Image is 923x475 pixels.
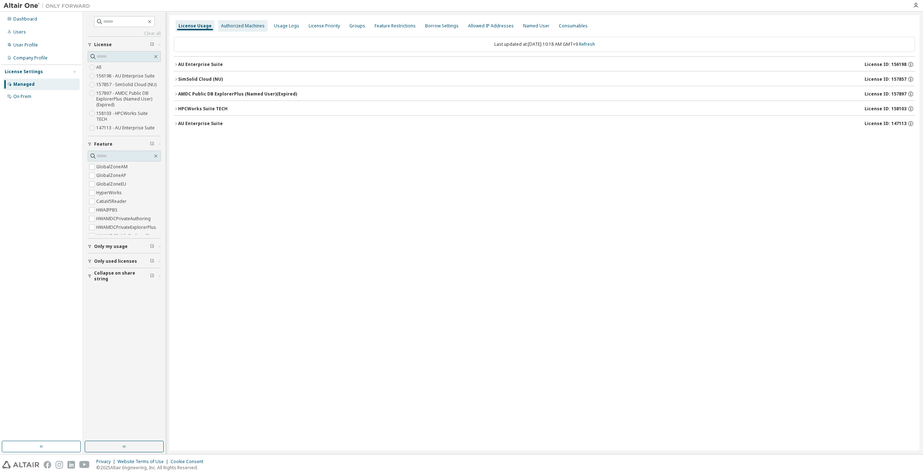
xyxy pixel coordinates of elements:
div: Authorized Machines [221,23,265,29]
span: Only my usage [94,244,128,249]
span: License ID: 156198 [865,62,906,67]
button: SimSolid Cloud (NU)License ID: 157857 [174,71,915,87]
button: Only my usage [88,239,161,254]
div: SimSolid Cloud (NU) [178,76,223,82]
button: AMDC Public DB ExplorerPlus (Named User)(Expired)License ID: 157897 [174,86,915,102]
p: © 2025 Altair Engineering, Inc. All Rights Reserved. [96,465,208,471]
label: All [96,63,103,72]
a: Refresh [579,41,595,47]
div: License Priority [309,23,340,29]
label: 147113 - AU Enterprise Suite [96,124,156,132]
span: Clear filter [150,258,154,264]
button: Feature [88,136,161,152]
img: altair_logo.svg [2,461,39,469]
label: CatiaV5Reader [96,197,128,206]
button: Collapse on share string [88,268,161,284]
button: AU Enterprise SuiteLicense ID: 156198 [174,57,915,72]
label: HyperWorks [96,188,123,197]
div: License Settings [5,69,43,75]
label: 157857 - SimSolid Cloud (NU) [96,80,158,89]
div: Feature Restrictions [375,23,416,29]
div: Borrow Settings [425,23,459,29]
span: Clear filter [150,42,154,48]
label: GlobalZoneEU [96,180,128,188]
div: Website Terms of Use [118,459,171,465]
button: License [88,37,161,53]
div: Usage Logs [274,23,299,29]
div: Cookie Consent [171,459,208,465]
button: AU Enterprise SuiteLicense ID: 147113 [174,116,915,132]
button: Only used licenses [88,253,161,269]
label: HWAIFPBS [96,206,119,214]
span: License ID: 157857 [865,76,906,82]
span: Collapse on share string [94,270,150,282]
div: License Usage [178,23,212,29]
span: Only used licenses [94,258,137,264]
div: Company Profile [13,55,48,61]
div: Allowed IP Addresses [468,23,514,29]
label: GlobalZoneAP [96,171,128,180]
div: Dashboard [13,16,37,22]
div: On Prem [13,94,31,99]
span: Clear filter [150,141,154,147]
div: AU Enterprise Suite [178,121,223,126]
div: User Profile [13,42,38,48]
span: License ID: 157897 [865,91,906,97]
span: Clear filter [150,244,154,249]
span: Clear filter [150,273,154,279]
div: AMDC Public DB ExplorerPlus (Named User) (Expired) [178,91,297,97]
label: 157897 - AMDC Public DB ExplorerPlus (Named User) (Expired) [96,89,161,109]
div: Groups [349,23,365,29]
img: facebook.svg [44,461,51,469]
div: Consumables [559,23,588,29]
img: Altair One [4,2,94,9]
label: 156198 - AU Enterprise Suite [96,72,156,80]
img: youtube.svg [79,461,90,469]
label: GlobalZoneAM [96,163,129,171]
a: Clear all [88,31,161,36]
div: Privacy [96,459,118,465]
div: Users [13,29,26,35]
span: License [94,42,112,48]
div: HPCWorks Suite TECH [178,106,228,112]
button: HPCWorks Suite TECHLicense ID: 158103 [174,101,915,117]
img: linkedin.svg [67,461,75,469]
label: 158103 - HPCWorks Suite TECH [96,109,161,124]
div: Named User [523,23,549,29]
img: instagram.svg [56,461,63,469]
label: HWAMDCPrivateExplorerPlus [96,223,158,232]
span: License ID: 147113 [865,121,906,126]
span: Feature [94,141,112,147]
label: HWAMDCPublicExplorerPlus [96,232,156,240]
div: AU Enterprise Suite [178,62,223,67]
label: HWAMDCPrivateAuthoring [96,214,152,223]
div: Managed [13,81,35,87]
div: Last updated at: [DATE] 10:18 AM GMT+9 [174,37,915,52]
span: License ID: 158103 [865,106,906,112]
